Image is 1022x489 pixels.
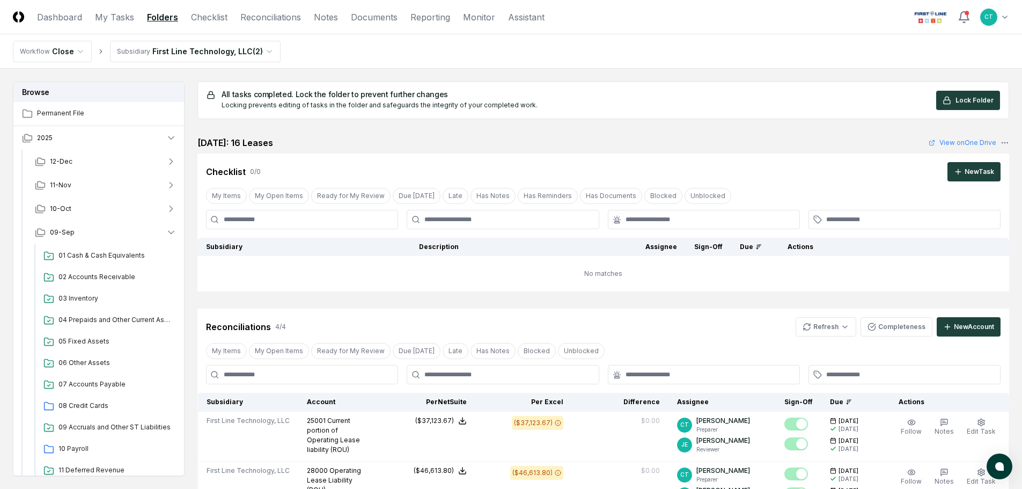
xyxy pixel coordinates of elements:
span: 10 Payroll [58,444,172,454]
div: Due [830,397,873,407]
button: 10-Oct [26,197,185,221]
p: [PERSON_NAME] [696,416,750,426]
button: Mark complete [784,468,808,480]
div: New Account [954,322,994,332]
button: Mark complete [784,437,808,450]
span: Notes [935,477,954,485]
button: ($46,613.80) [414,466,467,476]
span: Follow [901,477,922,485]
button: NewTask [947,162,1001,181]
button: 12-Dec [26,150,185,173]
div: [DATE] [839,425,858,433]
h3: Browse [13,82,184,102]
span: 09-Sep [50,228,75,237]
button: Blocked [518,343,556,359]
th: Subsidiary [198,393,299,412]
a: 01 Cash & Cash Equivalents [39,246,177,266]
button: My Items [206,343,247,359]
th: Sign-Off [686,238,731,256]
img: Logo [13,11,24,23]
span: 11 Deferred Revenue [58,465,172,475]
span: 25001 [307,417,326,425]
button: Has Notes [470,188,516,204]
a: 03 Inventory [39,289,177,309]
button: 09-Sep [26,221,185,244]
span: Lock Folder [955,96,994,105]
a: 08 Credit Cards [39,397,177,416]
button: Lock Folder [936,91,1000,110]
a: Reconciliations [240,11,301,24]
div: Account [307,397,370,407]
td: No matches [197,256,1009,291]
span: 12-Dec [50,157,72,166]
a: Monitor [463,11,495,24]
button: Notes [932,416,956,439]
h2: [DATE]: 16 Leases [197,136,273,149]
th: Per NetSuite [379,393,475,412]
span: 03 Inventory [58,294,172,303]
th: Subsidiary [197,238,410,256]
button: Follow [899,466,924,488]
img: First Line Technology logo [912,9,949,26]
button: Follow [899,416,924,439]
button: atlas-launcher [987,454,1012,479]
div: ($46,613.80) [512,468,553,478]
th: Assignee [637,238,686,256]
span: 02 Accounts Receivable [58,272,172,282]
div: Locking prevents editing of tasks in the folder and safeguards the integrity of your completed work. [222,100,538,110]
button: My Open Items [249,188,309,204]
button: Has Notes [470,343,516,359]
span: Edit Task [967,427,996,435]
button: 2025 [13,126,185,150]
a: View onOne Drive [929,138,996,148]
div: $0.00 [641,466,660,476]
span: First Line Technology, LLC [207,416,290,426]
button: Completeness [861,317,932,337]
button: Late [443,188,468,204]
span: 10-Oct [50,204,71,214]
button: Has Reminders [518,188,578,204]
div: Checklist [206,165,246,178]
button: Notes [932,466,956,488]
th: Assignee [668,393,776,412]
button: Edit Task [965,466,998,488]
button: My Items [206,188,247,204]
button: Ready for My Review [311,188,391,204]
a: Documents [351,11,398,24]
p: Preparer [696,426,750,434]
span: [DATE] [839,467,858,475]
a: 05 Fixed Assets [39,332,177,352]
span: 09 Accruals and Other ST Liabilities [58,422,172,432]
span: 04 Prepaids and Other Current Assets [58,315,172,325]
div: [DATE] [839,475,858,483]
button: Ready for My Review [311,343,391,359]
button: Late [443,343,468,359]
div: New Task [965,167,994,177]
div: Reconciliations [206,320,271,333]
a: Permanent File [13,102,185,126]
span: [DATE] [839,437,858,445]
div: Actions [779,242,1001,252]
a: Assistant [508,11,545,24]
nav: breadcrumb [13,41,281,62]
a: 11 Deferred Revenue [39,461,177,480]
p: [PERSON_NAME] [696,466,750,476]
div: [DATE] [839,445,858,453]
span: 01 Cash & Cash Equivalents [58,251,172,260]
span: 2025 [37,133,53,143]
span: 08 Credit Cards [58,401,172,411]
div: ($37,123.67) [514,418,553,428]
div: Subsidiary [117,47,150,56]
button: My Open Items [249,343,309,359]
a: 09 Accruals and Other ST Liabilities [39,418,177,437]
button: Refresh [796,317,856,337]
button: Unblocked [558,343,605,359]
button: ($37,123.67) [415,416,467,426]
button: Edit Task [965,416,998,439]
span: CT [680,471,689,479]
button: Blocked [644,188,682,204]
span: First Line Technology, LLC [207,466,290,476]
button: CT [979,8,998,27]
button: NewAccount [937,317,1001,337]
div: $0.00 [641,416,660,426]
